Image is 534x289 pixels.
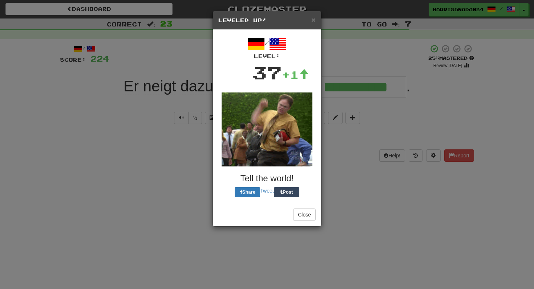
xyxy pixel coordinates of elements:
[260,188,274,194] a: Tweet
[222,92,312,166] img: dwight-38fd9167b88c7212ef5e57fe3c23d517be8a6295dbcd4b80f87bd2b6bd7e5025.gif
[218,53,316,60] div: Level:
[311,16,316,24] span: ×
[235,187,260,197] button: Share
[282,67,309,82] div: +1
[274,187,299,197] button: Post
[218,35,316,60] div: /
[311,16,316,24] button: Close
[218,17,316,24] h5: Leveled Up!
[218,174,316,183] h3: Tell the world!
[252,60,282,85] div: 37
[293,209,316,221] button: Close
